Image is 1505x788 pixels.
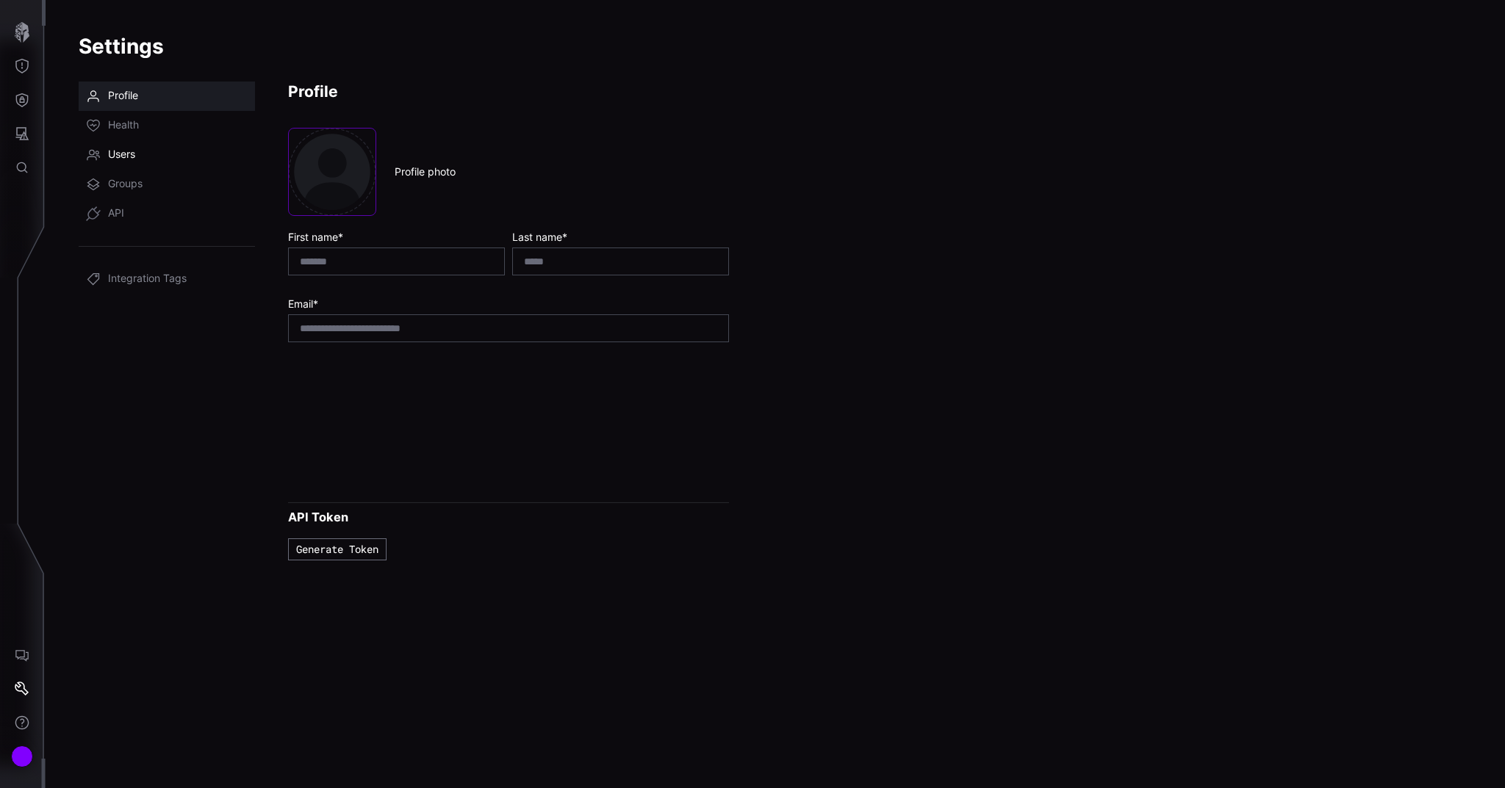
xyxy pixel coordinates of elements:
[288,510,729,526] h3: API Token
[395,165,456,178] label: Profile photo
[79,140,255,170] a: Users
[108,148,135,162] span: Users
[108,89,138,104] span: Profile
[79,111,255,140] a: Health
[108,206,124,221] span: API
[79,33,1472,59] h1: Settings
[108,272,187,286] span: Integration Tags
[108,177,143,192] span: Groups
[108,118,139,133] span: Health
[288,538,387,560] button: Generate Token
[79,264,255,294] a: Integration Tags
[288,231,505,244] label: First name *
[79,170,255,199] a: Groups
[512,231,729,244] label: Last name *
[79,82,255,111] a: Profile
[79,199,255,228] a: API
[288,297,729,311] label: Email *
[288,82,729,101] h2: Profile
